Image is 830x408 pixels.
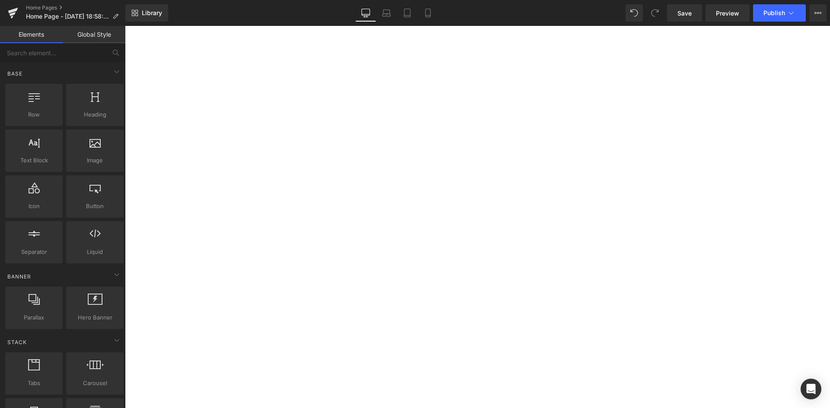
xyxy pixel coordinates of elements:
span: Separator [8,247,60,256]
a: New Library [125,4,168,22]
span: Banner [6,272,32,281]
div: Open Intercom Messenger [801,379,821,399]
span: Parallax [8,313,60,322]
span: Publish [763,9,785,16]
span: Save [677,9,692,18]
a: Preview [705,4,750,22]
a: Mobile [418,4,438,22]
button: Publish [753,4,806,22]
span: Icon [8,202,60,211]
span: Text Block [8,156,60,165]
span: Liquid [69,247,121,256]
button: More [809,4,827,22]
span: Button [69,202,121,211]
a: Tablet [397,4,418,22]
span: Home Page - [DATE] 18:58:39 [26,13,109,20]
span: Hero Banner [69,313,121,322]
span: Stack [6,338,28,346]
a: Global Style [63,26,125,43]
span: Preview [716,9,739,18]
span: Base [6,70,23,78]
span: Tabs [8,379,60,388]
button: Redo [646,4,664,22]
a: Home Pages [26,4,125,11]
span: Carousel [69,379,121,388]
span: Row [8,110,60,119]
span: Heading [69,110,121,119]
a: Laptop [376,4,397,22]
a: Desktop [355,4,376,22]
span: Image [69,156,121,165]
span: Library [142,9,162,17]
button: Undo [626,4,643,22]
